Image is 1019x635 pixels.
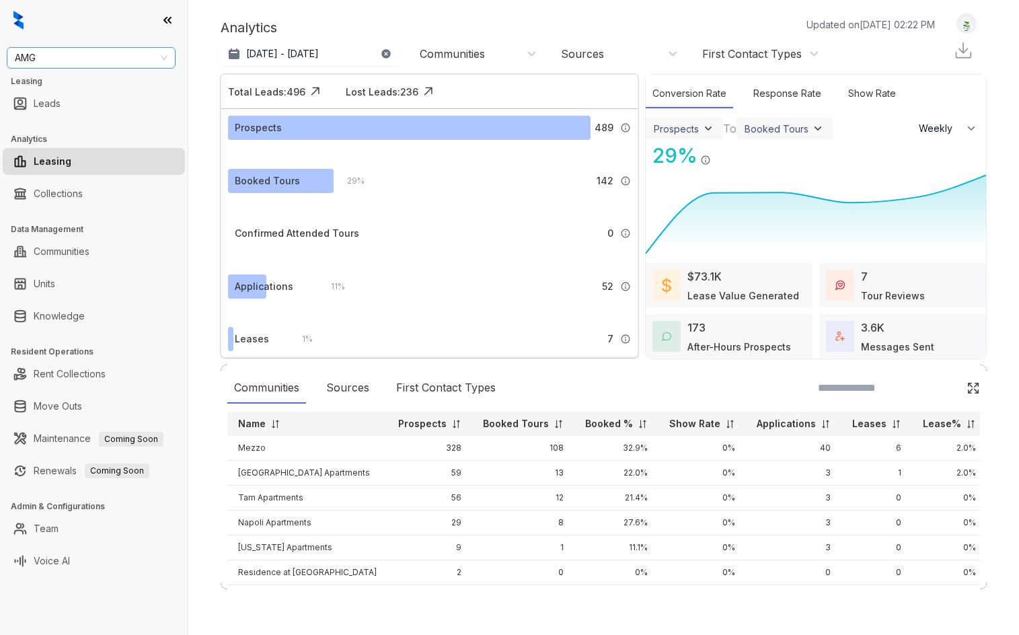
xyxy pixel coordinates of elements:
img: sorting [451,419,461,429]
td: 21.4% [574,486,658,511]
li: Rent Collections [3,361,185,387]
td: 0 [841,486,912,511]
img: sorting [821,419,831,429]
div: Conversion Rate [646,79,733,108]
td: 3 [746,461,841,486]
td: 3 [746,486,841,511]
h3: Resident Operations [11,346,188,358]
div: Lost Leads: 236 [346,85,418,99]
li: Collections [3,180,185,207]
a: Rent Collections [34,361,106,387]
div: 29 % [334,174,365,188]
td: [GEOGRAPHIC_DATA] Apartments [227,461,387,486]
div: First Contact Types [702,46,802,61]
td: 0% [658,436,746,461]
a: Move Outs [34,393,82,420]
td: Paradise Royale [227,585,387,610]
div: Applications [235,279,293,294]
li: Knowledge [3,303,185,330]
div: After-Hours Prospects [687,340,791,354]
div: Messages Sent [861,340,934,354]
div: Prospects [235,120,282,135]
li: Renewals [3,457,185,484]
img: sorting [891,419,901,429]
span: 52 [602,279,613,294]
a: Units [34,270,55,297]
td: 0% [574,585,658,610]
div: Communities [420,46,485,61]
span: 0 [607,226,613,241]
td: 40 [746,436,841,461]
td: 0% [912,535,987,560]
div: 7 [861,268,868,285]
a: Leads [34,90,61,117]
span: 489 [595,120,613,135]
td: 0% [574,560,658,585]
td: 0 [746,585,841,610]
a: Voice AI [34,548,70,574]
div: 3.6K [861,320,884,336]
td: 0% [912,585,987,610]
td: 0% [912,511,987,535]
h3: Data Management [11,223,188,235]
td: [US_STATE] Apartments [227,535,387,560]
td: 0 [472,560,574,585]
td: 0 [472,585,574,610]
td: 1 [472,535,574,560]
td: 9 [387,535,472,560]
img: Click Icon [305,81,326,102]
span: Weekly [919,122,960,135]
td: 0 [841,560,912,585]
p: [DATE] - [DATE] [246,47,319,61]
img: AfterHoursConversations [662,332,671,342]
td: 2.0% [912,461,987,486]
li: Move Outs [3,393,185,420]
img: Info [620,281,631,292]
td: 3 [746,535,841,560]
td: 0 [841,535,912,560]
p: Show Rate [669,417,720,431]
img: SearchIcon [938,382,950,394]
li: Leads [3,90,185,117]
div: First Contact Types [389,373,502,404]
img: ViewFilterArrow [702,122,715,135]
td: 2 [387,560,472,585]
a: Team [34,515,59,542]
span: 7 [607,332,613,346]
td: 0% [658,560,746,585]
button: [DATE] - [DATE] [221,42,402,66]
h3: Admin & Configurations [11,500,188,513]
p: Analytics [221,17,277,38]
td: 0% [658,486,746,511]
div: Prospects [654,123,699,135]
p: Prospects [398,417,447,431]
li: Team [3,515,185,542]
img: sorting [966,419,976,429]
li: Leasing [3,148,185,175]
p: Applications [757,417,816,431]
img: Download [953,40,973,61]
li: Communities [3,238,185,265]
div: 11 % [317,279,345,294]
td: 0 [841,511,912,535]
span: 142 [597,174,613,188]
img: UserAvatar [957,17,976,31]
td: 0% [912,560,987,585]
img: Info [620,228,631,239]
td: 0% [658,585,746,610]
p: Booked % [585,417,633,431]
img: logo [13,11,24,30]
td: 6 [841,436,912,461]
td: 27.6% [574,511,658,535]
img: Info [620,122,631,133]
div: Show Rate [841,79,903,108]
img: TourReviews [835,281,845,290]
td: 3 [746,511,841,535]
a: Collections [34,180,83,207]
p: Lease% [923,417,961,431]
li: Units [3,270,185,297]
a: Leasing [34,148,71,175]
td: 29 [387,511,472,535]
a: Knowledge [34,303,85,330]
td: 0% [912,486,987,511]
